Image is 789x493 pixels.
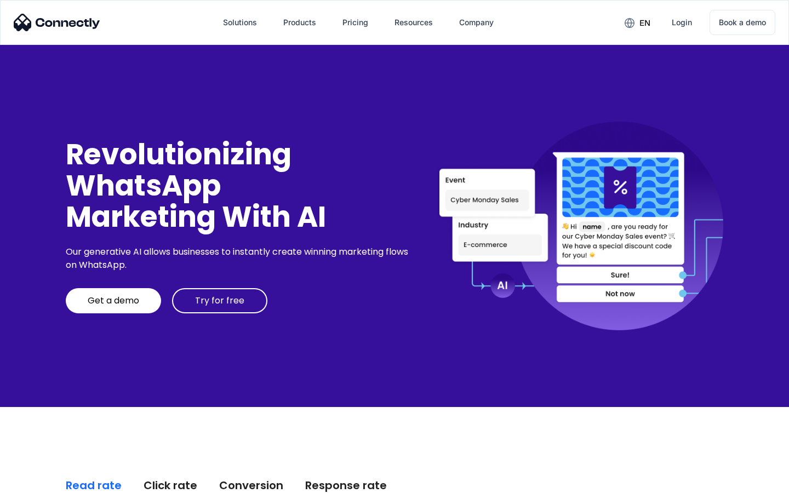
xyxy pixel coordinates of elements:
div: Response rate [305,478,387,493]
div: Read rate [66,478,122,493]
div: Solutions [223,15,257,30]
div: Company [459,15,494,30]
img: Connectly Logo [14,14,100,31]
div: Get a demo [88,295,139,306]
div: Revolutionizing WhatsApp Marketing With AI [66,139,412,233]
a: Try for free [172,288,267,313]
a: Pricing [334,9,377,36]
a: Get a demo [66,288,161,313]
div: Try for free [195,295,244,306]
div: Conversion [219,478,283,493]
div: Our generative AI allows businesses to instantly create winning marketing flows on WhatsApp. [66,245,412,272]
div: Resources [395,15,433,30]
div: en [639,15,650,31]
div: Products [283,15,316,30]
div: Pricing [342,15,368,30]
a: Login [663,9,701,36]
a: Book a demo [710,10,775,35]
div: Login [672,15,692,30]
div: Click rate [144,478,197,493]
